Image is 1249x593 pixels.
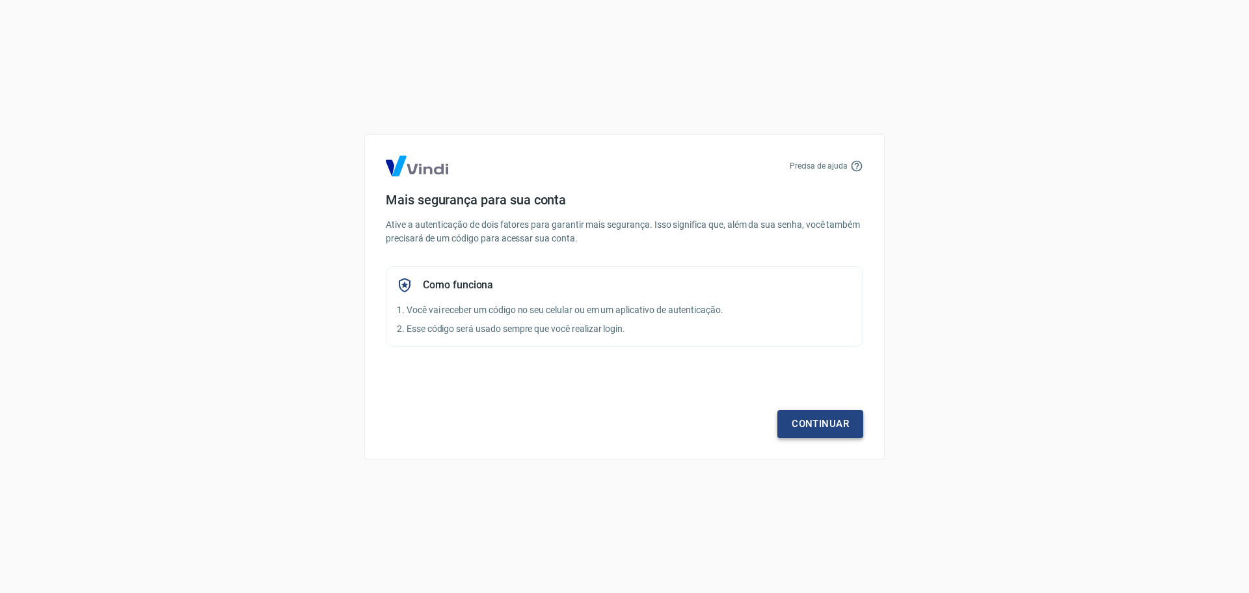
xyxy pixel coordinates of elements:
p: Ative a autenticação de dois fatores para garantir mais segurança. Isso significa que, além da su... [386,218,863,245]
h5: Como funciona [423,279,493,292]
p: 1. Você vai receber um código no seu celular ou em um aplicativo de autenticação. [397,303,852,317]
h4: Mais segurança para sua conta [386,192,863,208]
img: Logo Vind [386,156,448,176]
a: Continuar [777,410,863,437]
p: 2. Esse código será usado sempre que você realizar login. [397,322,852,336]
p: Precisa de ajuda [790,160,848,172]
